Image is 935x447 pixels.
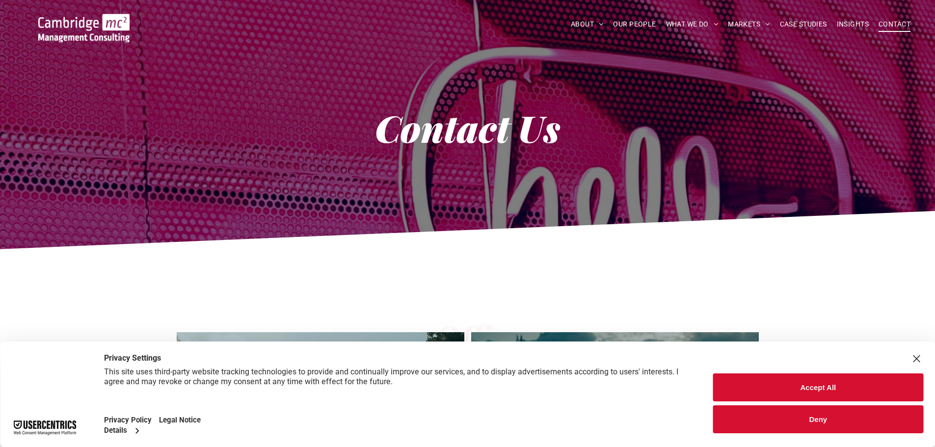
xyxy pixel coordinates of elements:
strong: Us [518,103,560,152]
strong: Contact [375,103,509,152]
a: INSIGHTS [832,17,874,32]
a: ABOUT [566,17,609,32]
a: WHAT WE DO [661,17,723,32]
a: MARKETS [723,17,775,32]
span: Offices [433,314,537,360]
img: Go to Homepage [38,14,130,42]
a: OUR PEOPLE [608,17,661,32]
a: CASE STUDIES [775,17,832,32]
a: CONTACT [874,17,915,32]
